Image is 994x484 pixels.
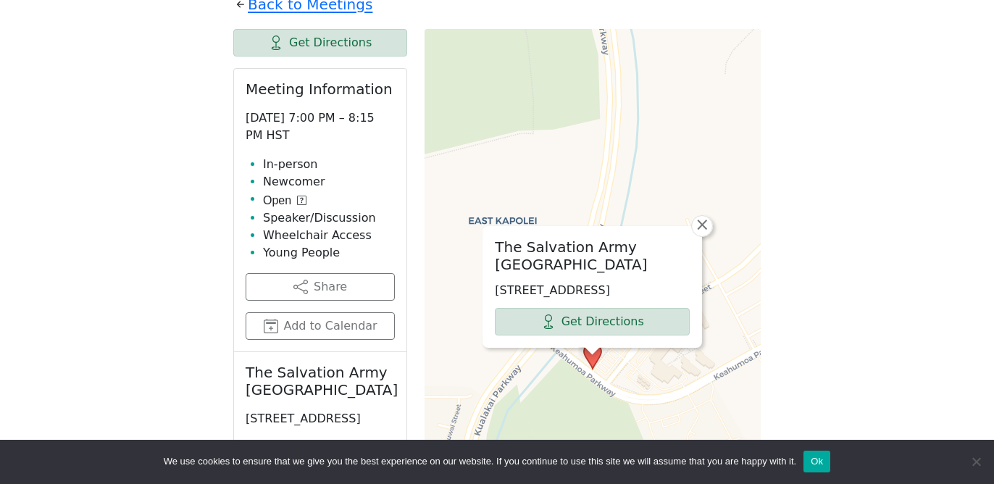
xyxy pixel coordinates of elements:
li: Young People [263,244,395,262]
span: No [969,454,983,469]
h2: The Salvation Army [GEOGRAPHIC_DATA] [495,238,690,273]
h2: Meeting Information [246,80,395,98]
a: Get Directions [495,308,690,335]
button: Share [246,273,395,301]
li: Newcomer [263,173,395,191]
span: We use cookies to ensure that we give you the best experience on our website. If you continue to ... [164,454,796,469]
button: Ok [803,451,830,472]
li: Speaker/Discussion [263,209,395,227]
a: Get Directions [233,29,407,57]
a: Close popup [691,215,713,237]
li: Wheelchair Access [263,227,395,244]
button: Add to Calendar [246,312,395,340]
span: × [695,216,709,233]
span: Open [263,192,291,209]
p: [STREET_ADDRESS] [246,410,395,427]
p: [STREET_ADDRESS] [495,282,690,299]
button: Open [263,192,306,209]
h2: The Salvation Army [GEOGRAPHIC_DATA] [246,364,395,399]
p: [DATE] 7:00 PM – 8:15 PM HST [246,109,395,144]
li: In-person [263,156,395,173]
